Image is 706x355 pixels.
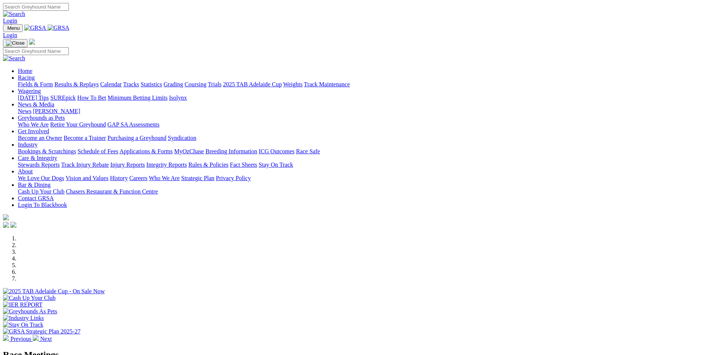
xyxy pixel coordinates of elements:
[146,161,187,168] a: Integrity Reports
[188,161,229,168] a: Rules & Policies
[3,3,69,11] input: Search
[3,328,80,335] img: GRSA Strategic Plan 2025-27
[18,68,32,74] a: Home
[18,128,49,134] a: Get Involved
[66,175,108,181] a: Vision and Values
[54,81,99,87] a: Results & Replays
[149,175,180,181] a: Who We Are
[18,175,703,182] div: About
[181,175,214,181] a: Strategic Plan
[119,148,173,154] a: Applications & Forms
[169,95,187,101] a: Isolynx
[33,336,52,342] a: Next
[230,161,257,168] a: Fact Sheets
[10,222,16,228] img: twitter.svg
[33,108,80,114] a: [PERSON_NAME]
[3,335,9,341] img: chevron-left-pager-white.svg
[18,95,703,101] div: Wagering
[18,121,703,128] div: Greyhounds as Pets
[18,88,41,94] a: Wagering
[3,301,42,308] img: IER REPORT
[168,135,196,141] a: Syndication
[18,195,54,201] a: Contact GRSA
[18,81,703,88] div: Racing
[3,32,17,38] a: Login
[18,74,35,81] a: Racing
[33,335,39,341] img: chevron-right-pager-white.svg
[108,95,167,101] a: Minimum Betting Limits
[7,25,20,31] span: Menu
[100,81,122,87] a: Calendar
[174,148,204,154] a: MyOzChase
[18,168,33,175] a: About
[77,95,106,101] a: How To Bet
[3,17,17,24] a: Login
[304,81,350,87] a: Track Maintenance
[61,161,109,168] a: Track Injury Rebate
[40,336,52,342] span: Next
[3,308,57,315] img: Greyhounds As Pets
[223,81,282,87] a: 2025 TAB Adelaide Cup
[18,202,67,208] a: Login To Blackbook
[77,148,118,154] a: Schedule of Fees
[18,121,49,128] a: Who We Are
[123,81,139,87] a: Tracks
[208,81,221,87] a: Trials
[259,148,294,154] a: ICG Outcomes
[18,108,703,115] div: News & Media
[18,161,60,168] a: Stewards Reports
[110,161,145,168] a: Injury Reports
[18,175,64,181] a: We Love Our Dogs
[216,175,251,181] a: Privacy Policy
[129,175,147,181] a: Careers
[296,148,320,154] a: Race Safe
[18,148,703,155] div: Industry
[185,81,207,87] a: Coursing
[3,322,43,328] img: Stay On Track
[108,135,166,141] a: Purchasing a Greyhound
[29,39,35,45] img: logo-grsa-white.png
[3,47,69,55] input: Search
[18,141,38,148] a: Industry
[18,95,49,101] a: [DATE] Tips
[3,222,9,228] img: facebook.svg
[3,39,28,47] button: Toggle navigation
[18,188,703,195] div: Bar & Dining
[3,315,44,322] img: Industry Links
[259,161,293,168] a: Stay On Track
[24,25,46,31] img: GRSA
[3,214,9,220] img: logo-grsa-white.png
[18,101,54,108] a: News & Media
[18,135,703,141] div: Get Involved
[18,81,53,87] a: Fields & Form
[18,115,65,121] a: Greyhounds as Pets
[18,155,57,161] a: Care & Integrity
[3,55,25,62] img: Search
[164,81,183,87] a: Grading
[283,81,303,87] a: Weights
[205,148,257,154] a: Breeding Information
[48,25,70,31] img: GRSA
[3,288,105,295] img: 2025 TAB Adelaide Cup - On Sale Now
[66,188,158,195] a: Chasers Restaurant & Function Centre
[18,188,64,195] a: Cash Up Your Club
[3,24,23,32] button: Toggle navigation
[6,40,25,46] img: Close
[18,135,62,141] a: Become an Owner
[10,336,31,342] span: Previous
[3,295,55,301] img: Cash Up Your Club
[18,182,51,188] a: Bar & Dining
[50,121,106,128] a: Retire Your Greyhound
[18,108,31,114] a: News
[18,148,76,154] a: Bookings & Scratchings
[110,175,128,181] a: History
[3,11,25,17] img: Search
[64,135,106,141] a: Become a Trainer
[18,161,703,168] div: Care & Integrity
[50,95,76,101] a: SUREpick
[3,336,33,342] a: Previous
[141,81,162,87] a: Statistics
[108,121,160,128] a: GAP SA Assessments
